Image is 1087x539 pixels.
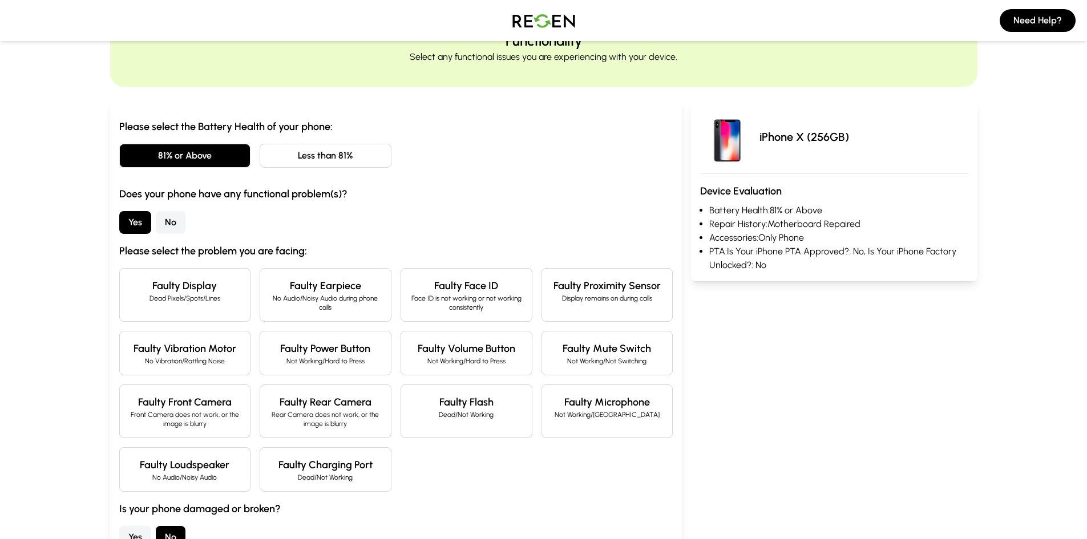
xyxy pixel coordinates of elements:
h4: Faulty Microphone [551,394,664,410]
li: Accessories: Only Phone [709,231,968,245]
li: PTA: Is Your iPhone PTA Approved?: No, Is Your iPhone Factory Unlocked?: No [709,245,968,272]
button: No [156,211,185,234]
img: Logo [504,5,584,37]
p: Dead Pixels/Spots/Lines [129,294,241,303]
p: Not Working/Hard to Press [269,356,382,366]
h4: Faulty Vibration Motor [129,341,241,356]
p: Rear Camera does not work, or the image is blurry [269,410,382,428]
p: No Vibration/Rattling Noise [129,356,241,366]
p: No Audio/Noisy Audio during phone calls [269,294,382,312]
h4: Faulty Loudspeaker [129,457,241,473]
p: Select any functional issues you are experiencing with your device. [410,50,677,64]
li: Battery Health: 81% or Above [709,204,968,217]
h4: Faulty Earpiece [269,278,382,294]
h3: Please select the Battery Health of your phone: [119,119,673,135]
p: Not Working/Not Switching [551,356,664,366]
p: Dead/Not Working [410,410,523,419]
button: Less than 81% [260,144,391,168]
li: Repair History: Motherboard Repaired [709,217,968,231]
h3: Is your phone damaged or broken? [119,501,673,517]
p: Display remains on during calls [551,294,664,303]
p: iPhone X (256GB) [759,129,849,145]
h4: Faulty Power Button [269,341,382,356]
button: 81% or Above [119,144,251,168]
img: iPhone X [700,110,755,164]
h4: Faulty Volume Button [410,341,523,356]
h4: Faulty Rear Camera [269,394,382,410]
h4: Faulty Front Camera [129,394,241,410]
h4: Faulty Charging Port [269,457,382,473]
p: Face ID is not working or not working consistently [410,294,523,312]
h3: Device Evaluation [700,183,968,199]
p: No Audio/Noisy Audio [129,473,241,482]
button: Need Help? [1000,9,1076,32]
p: Front Camera does not work, or the image is blurry [129,410,241,428]
p: Not Working/[GEOGRAPHIC_DATA] [551,410,664,419]
h4: Faulty Flash [410,394,523,410]
h4: Faulty Display [129,278,241,294]
button: Yes [119,211,151,234]
h4: Faulty Proximity Sensor [551,278,664,294]
h2: Functionality [506,32,582,50]
h3: Please select the problem you are facing: [119,243,673,259]
h3: Does your phone have any functional problem(s)? [119,186,673,202]
h4: Faulty Face ID [410,278,523,294]
p: Not Working/Hard to Press [410,356,523,366]
p: Dead/Not Working [269,473,382,482]
h4: Faulty Mute Switch [551,341,664,356]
